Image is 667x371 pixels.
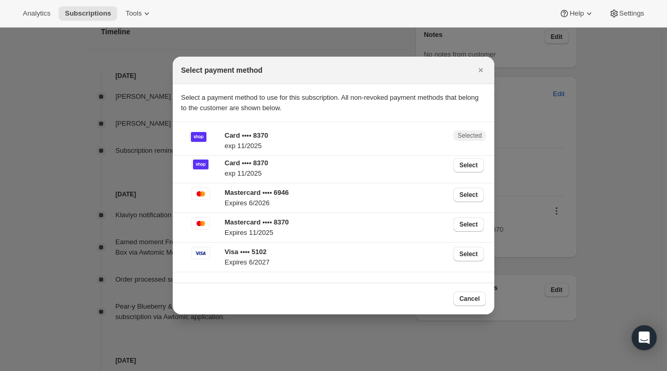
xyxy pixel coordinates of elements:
[453,188,484,202] button: Select
[453,247,484,261] button: Select
[225,228,447,238] p: Expires 11/2025
[460,161,478,169] span: Select
[59,6,117,21] button: Subscriptions
[225,158,447,168] p: Card •••• 8370
[225,198,447,208] p: Expires 6/2026
[457,131,482,140] span: Selected
[119,6,158,21] button: Tools
[453,158,484,173] button: Select
[632,325,657,350] div: Open Intercom Messenger
[65,9,111,18] span: Subscriptions
[225,141,447,151] p: exp 11/2025
[553,6,600,21] button: Help
[453,217,484,232] button: Select
[460,250,478,258] span: Select
[474,63,488,77] button: Close
[126,9,142,18] span: Tools
[225,217,447,228] p: Mastercard •••• 8370
[181,92,486,113] p: Select a payment method to use for this subscription. All non-revoked payment methods that belong...
[569,9,583,18] span: Help
[225,257,447,268] p: Expires 6/2027
[225,247,447,257] p: Visa •••• 5102
[603,6,650,21] button: Settings
[23,9,50,18] span: Analytics
[225,168,447,179] p: exp 11/2025
[17,6,57,21] button: Analytics
[619,9,644,18] span: Settings
[460,220,478,229] span: Select
[181,65,262,75] h2: Select payment method
[225,188,447,198] p: Mastercard •••• 6946
[460,191,478,199] span: Select
[453,291,486,306] button: Cancel
[225,130,447,141] p: Card •••• 8370
[460,295,480,303] span: Cancel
